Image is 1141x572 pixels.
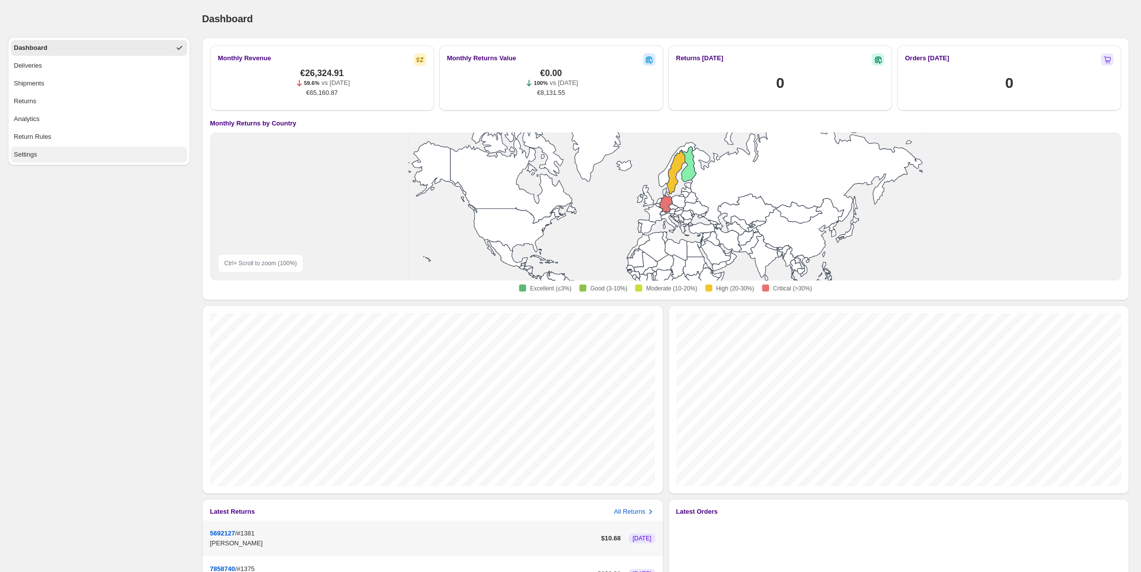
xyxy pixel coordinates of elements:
h3: All Returns [614,507,646,517]
div: / [210,529,597,548]
h2: Orders [DATE] [905,53,949,63]
button: All Returns [614,507,655,517]
span: #1381 [237,530,254,537]
button: Return Rules [11,129,187,145]
button: Deliveries [11,58,187,74]
span: Moderate (10-20%) [646,285,697,292]
p: [PERSON_NAME] [210,538,597,548]
h1: 0 [776,73,784,93]
span: Critical (>30%) [773,285,812,292]
span: €8,131.55 [537,88,565,98]
p: vs [DATE] [550,78,578,88]
button: Analytics [11,111,187,127]
div: Returns [14,96,37,106]
h1: 0 [1005,73,1013,93]
button: Returns [11,93,187,109]
span: Dashboard [202,13,253,24]
h3: Latest Orders [676,507,718,517]
span: Good (3-10%) [590,285,627,292]
span: €26,324.91 [300,68,344,78]
p: vs [DATE] [322,78,350,88]
div: Dashboard [14,43,47,53]
div: Analytics [14,114,40,124]
span: High (20-30%) [716,285,754,292]
div: Shipments [14,79,44,88]
h3: Latest Returns [210,507,255,517]
span: [DATE] [633,534,652,542]
button: Dashboard [11,40,187,56]
div: Ctrl + Scroll to zoom ( 100 %) [218,254,303,273]
button: 5692127 [210,530,235,537]
button: Settings [11,147,187,163]
p: $ 10.68 [601,533,621,543]
span: 100% [534,80,548,86]
h2: Monthly Returns Value [447,53,516,63]
span: 59.6% [304,80,320,86]
span: Excellent (≤3%) [530,285,571,292]
div: Deliveries [14,61,42,71]
span: €0.00 [540,68,562,78]
span: €65,160.87 [306,88,338,98]
div: Return Rules [14,132,51,142]
div: Settings [14,150,37,160]
h2: Monthly Revenue [218,53,271,63]
h4: Monthly Returns by Country [210,119,296,128]
button: Shipments [11,76,187,91]
h2: Returns [DATE] [676,53,724,63]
